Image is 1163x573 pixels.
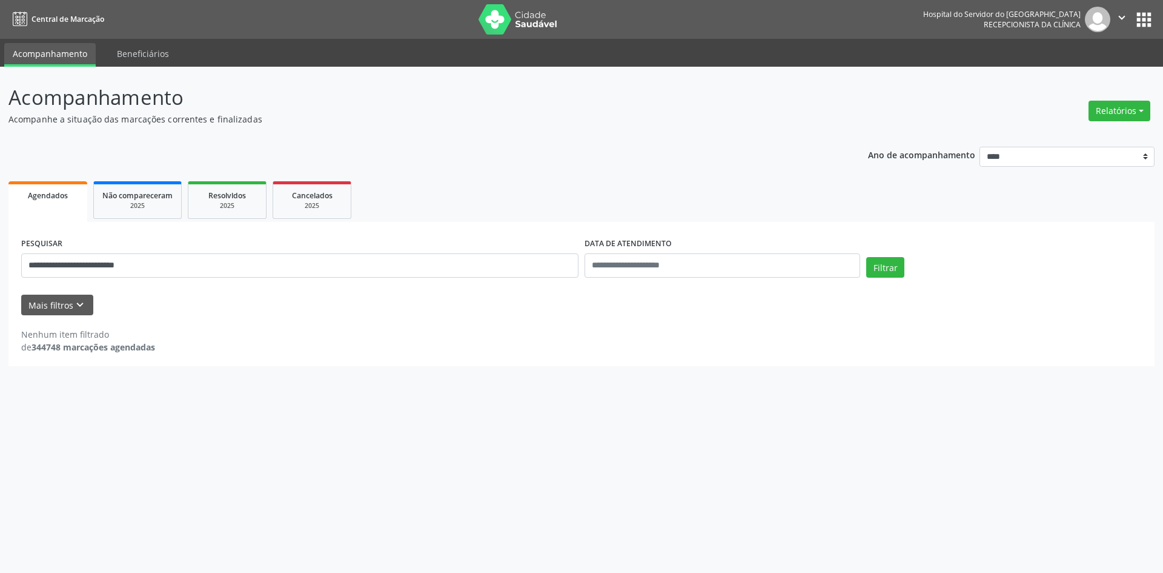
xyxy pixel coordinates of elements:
[4,43,96,67] a: Acompanhamento
[21,328,155,341] div: Nenhum item filtrado
[21,235,62,253] label: PESQUISAR
[102,190,173,201] span: Não compareceram
[585,235,672,253] label: DATA DE ATENDIMENTO
[282,201,342,210] div: 2025
[1088,101,1150,121] button: Relatórios
[923,9,1081,19] div: Hospital do Servidor do [GEOGRAPHIC_DATA]
[21,341,155,354] div: de
[1133,9,1155,30] button: apps
[197,201,257,210] div: 2025
[8,9,104,29] a: Central de Marcação
[1110,7,1133,32] button: 
[31,14,104,24] span: Central de Marcação
[28,190,68,201] span: Agendados
[8,113,810,126] p: Acompanhe a situação das marcações correntes e finalizadas
[1115,11,1128,24] i: 
[21,295,93,316] button: Mais filtroskeyboard_arrow_down
[108,43,177,64] a: Beneficiários
[292,190,333,201] span: Cancelados
[31,341,155,353] strong: 344748 marcações agendadas
[73,298,87,312] i: keyboard_arrow_down
[1085,7,1110,32] img: img
[866,257,904,278] button: Filtrar
[8,82,810,113] p: Acompanhamento
[208,190,246,201] span: Resolvidos
[102,201,173,210] div: 2025
[984,19,1081,30] span: Recepcionista da clínica
[868,147,975,162] p: Ano de acompanhamento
